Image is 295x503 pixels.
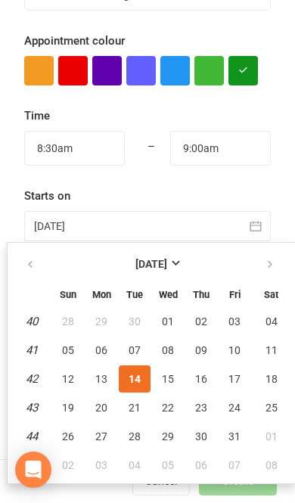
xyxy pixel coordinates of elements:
span: 27 [95,430,107,442]
span: 06 [95,344,107,356]
button: 05 [152,452,184,479]
span: 31 [228,430,241,442]
button: 11 [252,337,290,364]
button: 09 [185,337,217,364]
span: 07 [129,344,141,356]
button: 01 [252,423,290,450]
span: 06 [195,459,207,471]
button: 04 [119,452,151,479]
label: Appointment colour [24,32,125,50]
button: 17 [219,365,250,393]
span: 03 [228,315,241,328]
button: 25 [252,394,290,421]
span: 18 [265,373,278,385]
button: 21 [119,394,151,421]
button: 27 [85,423,117,450]
button: 08 [252,452,290,479]
button: 29 [152,423,184,450]
span: 19 [62,402,74,414]
button: 03 [85,452,117,479]
button: 03 [219,308,250,335]
em: 41 [26,343,38,357]
span: 23 [195,402,207,414]
small: Friday [229,289,241,300]
button: 06 [185,452,217,479]
button: 29 [85,308,117,335]
span: 29 [162,430,174,442]
button: 22 [152,394,184,421]
span: 01 [265,430,278,442]
button: 28 [52,308,84,335]
em: 40 [26,315,38,328]
span: 05 [62,344,74,356]
button: 02 [52,452,84,479]
label: Time [24,107,50,125]
span: 05 [162,459,174,471]
button: 07 [119,337,151,364]
span: 30 [195,430,207,442]
span: 13 [95,373,107,385]
button: 16 [185,365,217,393]
button: 02 [185,308,217,335]
button: 15 [152,365,184,393]
button: 20 [85,394,117,421]
span: 07 [228,459,241,471]
button: 30 [185,423,217,450]
span: 29 [95,315,107,328]
span: 17 [228,373,241,385]
span: 09 [195,344,207,356]
small: Wednesday [159,289,178,300]
div: Open Intercom Messenger [15,452,51,488]
span: 02 [62,459,74,471]
span: 16 [195,373,207,385]
em: 42 [26,372,38,386]
button: 13 [85,365,117,393]
span: 01 [162,315,174,328]
span: 11 [265,344,278,356]
button: 19 [52,394,84,421]
label: Starts on [24,187,70,205]
span: 14 [129,373,141,385]
span: 04 [129,459,141,471]
span: 08 [265,459,278,471]
span: 21 [129,402,141,414]
button: 28 [119,423,151,450]
span: 20 [95,402,107,414]
button: 31 [219,423,250,450]
small: Thursday [193,289,210,300]
span: 08 [162,344,174,356]
span: 30 [129,315,141,328]
span: 28 [129,430,141,442]
button: 04 [252,308,290,335]
button: 05 [52,337,84,364]
span: 03 [95,459,107,471]
span: 04 [265,315,278,328]
button: 14 [119,365,151,393]
button: 23 [185,394,217,421]
button: 07 [219,452,250,479]
button: 24 [219,394,250,421]
span: 28 [62,315,74,328]
span: 24 [228,402,241,414]
button: 10 [219,337,250,364]
span: 25 [265,402,278,414]
span: 15 [162,373,174,385]
button: 12 [52,365,84,393]
span: 12 [62,373,74,385]
button: 30 [119,308,151,335]
button: 18 [252,365,290,393]
span: 22 [162,402,174,414]
div: – [136,131,159,166]
span: 26 [62,430,74,442]
small: Sunday [60,289,76,300]
small: Saturday [264,289,278,300]
button: 08 [152,337,184,364]
button: 26 [52,423,84,450]
em: 43 [26,401,38,415]
button: 01 [152,308,184,335]
em: 44 [26,430,38,443]
small: Monday [92,289,111,300]
button: 06 [85,337,117,364]
strong: [DATE] [135,258,167,270]
small: Tuesday [126,289,143,300]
